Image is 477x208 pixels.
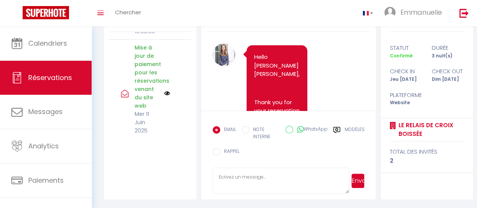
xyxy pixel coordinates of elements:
[249,126,280,140] label: NOTE INTERNE
[6,3,29,26] button: Ouvrir le widget de chat LiveChat
[164,90,170,96] img: NO IMAGE
[427,67,469,76] div: check out
[344,126,364,142] label: Modèles
[293,126,327,134] label: WhatsApp
[135,43,159,110] p: Mise à jour de paiement pour les réservations venant du site web
[213,43,235,66] img: 1611915917.jpg
[220,126,236,134] label: EMAIL
[459,8,469,18] img: logout
[390,52,413,59] span: Confirmé
[28,73,72,82] span: Réservations
[28,39,67,48] span: Calendriers
[254,98,300,166] p: Thank you for your reservation for Le Relais de Croix Boissée from [DATE] to [DATE]. We are delig...
[384,7,396,18] img: ...
[427,43,469,52] div: durée
[385,67,427,76] div: check in
[351,174,364,188] button: Envoyer
[390,147,464,156] div: total des invités
[385,43,427,52] div: statut
[23,6,69,19] img: Super Booking
[385,76,427,83] div: Jeu [DATE]
[385,99,427,106] div: Website
[427,52,469,60] div: 3 nuit(s)
[28,176,64,185] span: Paiements
[385,91,427,100] div: Plateforme
[28,107,63,116] span: Messages
[427,76,469,83] div: Dim [DATE]
[220,148,239,156] label: RAPPEL
[135,110,159,143] p: Mer 11 Juin 2025 19:53:55
[390,156,464,165] div: 2
[115,8,141,16] span: Chercher
[396,121,464,139] a: Le Relais de Croix Boissée
[28,141,59,151] span: Analytics
[254,53,300,79] p: Hello [PERSON_NAME] [PERSON_NAME],
[400,8,442,17] span: Emmanuelle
